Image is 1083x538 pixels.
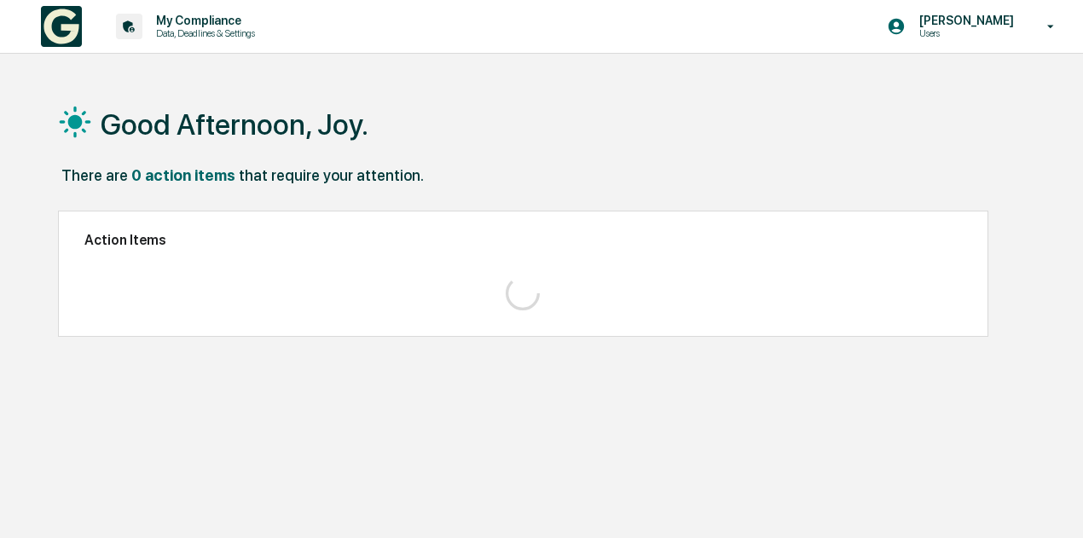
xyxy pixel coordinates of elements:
[239,166,424,184] div: that require your attention.
[131,166,235,184] div: 0 action items
[906,27,1022,39] p: Users
[142,27,264,39] p: Data, Deadlines & Settings
[101,107,368,142] h1: Good Afternoon, Joy.
[41,6,82,47] img: logo
[84,232,962,248] h2: Action Items
[61,166,128,184] div: There are
[906,14,1022,27] p: [PERSON_NAME]
[142,14,264,27] p: My Compliance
